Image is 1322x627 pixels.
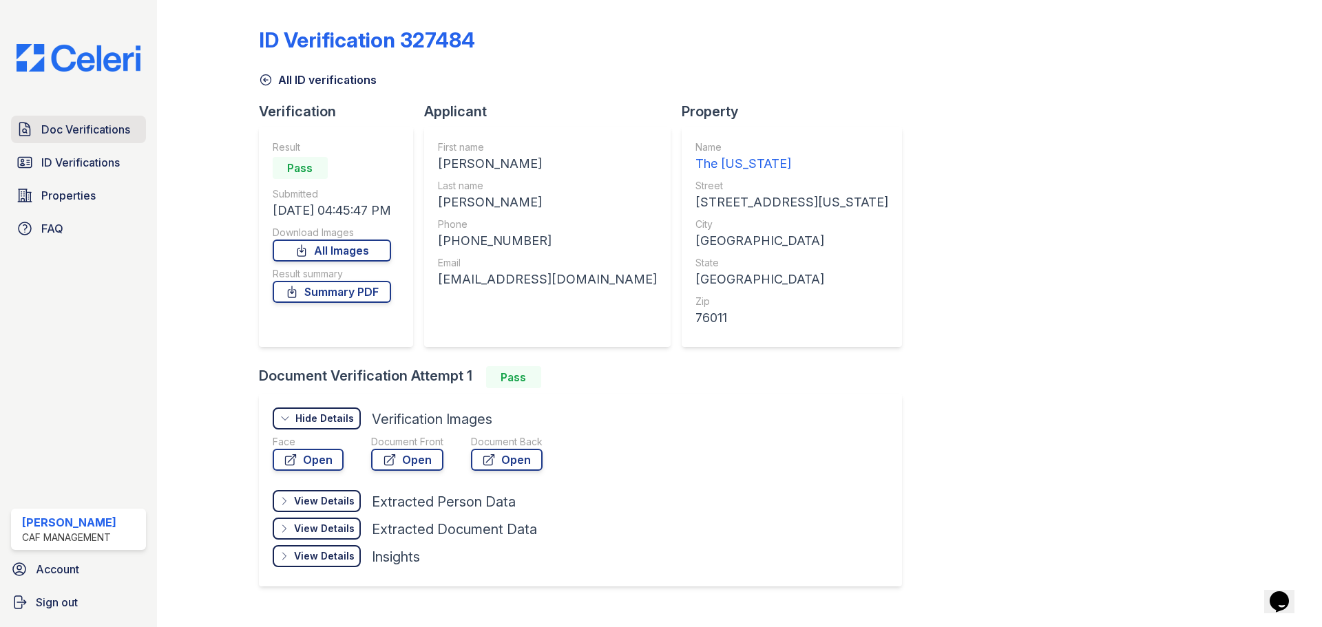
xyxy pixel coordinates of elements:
[273,435,344,449] div: Face
[695,179,888,193] div: Street
[695,308,888,328] div: 76011
[259,366,913,388] div: Document Verification Attempt 1
[41,121,130,138] span: Doc Verifications
[438,193,657,212] div: [PERSON_NAME]
[695,193,888,212] div: [STREET_ADDRESS][US_STATE]
[273,240,391,262] a: All Images
[41,220,63,237] span: FAQ
[438,256,657,270] div: Email
[36,561,79,577] span: Account
[22,531,116,544] div: CAF Management
[273,226,391,240] div: Download Images
[438,179,657,193] div: Last name
[695,140,888,173] a: Name The [US_STATE]
[371,449,443,471] a: Open
[438,270,657,289] div: [EMAIL_ADDRESS][DOMAIN_NAME]
[273,449,344,471] a: Open
[372,547,420,566] div: Insights
[682,102,913,121] div: Property
[486,366,541,388] div: Pass
[6,555,151,583] a: Account
[695,154,888,173] div: The [US_STATE]
[273,187,391,201] div: Submitted
[695,270,888,289] div: [GEOGRAPHIC_DATA]
[438,231,657,251] div: [PHONE_NUMBER]
[273,201,391,220] div: [DATE] 04:45:47 PM
[471,435,543,449] div: Document Back
[471,449,543,471] a: Open
[372,520,537,539] div: Extracted Document Data
[695,140,888,154] div: Name
[438,140,657,154] div: First name
[6,588,151,616] a: Sign out
[36,594,78,610] span: Sign out
[259,28,475,52] div: ID Verification 327484
[259,72,377,88] a: All ID verifications
[41,187,96,204] span: Properties
[424,102,682,121] div: Applicant
[273,140,391,154] div: Result
[41,154,120,171] span: ID Verifications
[294,494,355,508] div: View Details
[695,217,888,231] div: City
[259,102,424,121] div: Verification
[273,281,391,303] a: Summary PDF
[695,295,888,308] div: Zip
[294,549,355,563] div: View Details
[1264,572,1308,613] iframe: chat widget
[438,217,657,231] div: Phone
[11,215,146,242] a: FAQ
[11,116,146,143] a: Doc Verifications
[695,256,888,270] div: State
[11,182,146,209] a: Properties
[695,231,888,251] div: [GEOGRAPHIC_DATA]
[273,157,328,179] div: Pass
[11,149,146,176] a: ID Verifications
[438,154,657,173] div: [PERSON_NAME]
[372,410,492,429] div: Verification Images
[371,435,443,449] div: Document Front
[294,522,355,535] div: View Details
[273,267,391,281] div: Result summary
[295,412,354,425] div: Hide Details
[22,514,116,531] div: [PERSON_NAME]
[6,44,151,72] img: CE_Logo_Blue-a8612792a0a2168367f1c8372b55b34899dd931a85d93a1a3d3e32e68fde9ad4.png
[372,492,516,511] div: Extracted Person Data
